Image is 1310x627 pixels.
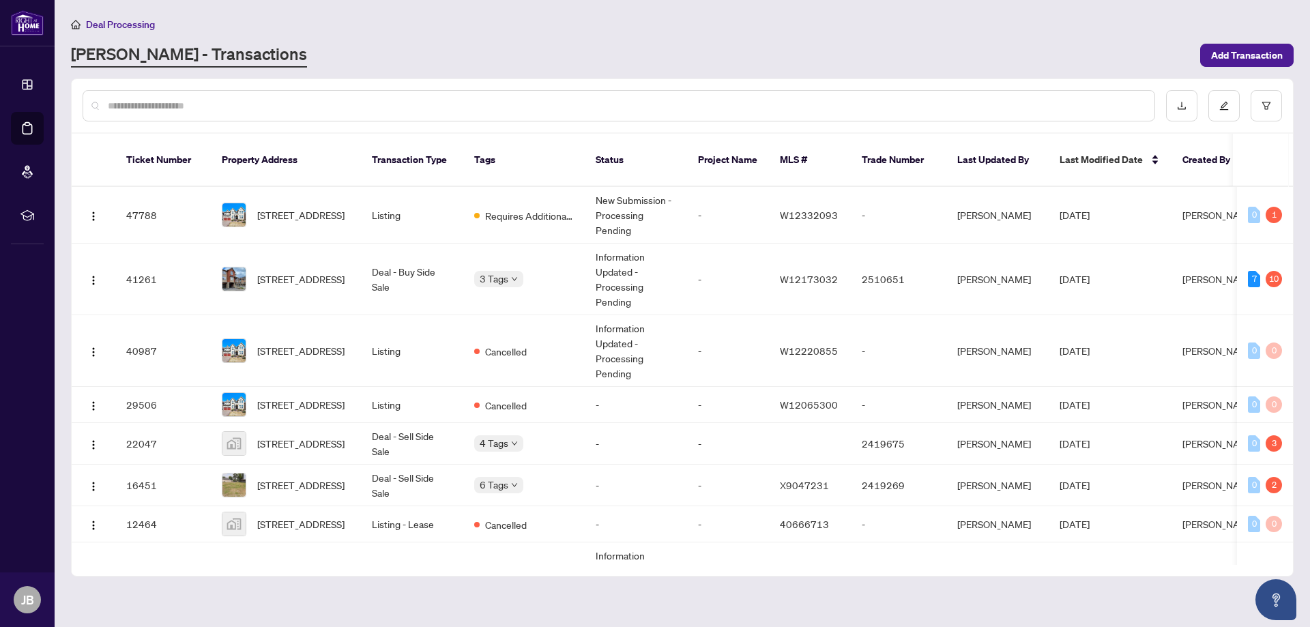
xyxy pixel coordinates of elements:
[257,436,345,451] span: [STREET_ADDRESS]
[780,209,838,221] span: W12332093
[851,187,946,244] td: -
[1060,518,1090,530] span: [DATE]
[222,512,246,536] img: thumbnail-img
[88,211,99,222] img: Logo
[115,315,211,387] td: 40987
[257,478,345,493] span: [STREET_ADDRESS]
[851,423,946,465] td: 2419675
[88,439,99,450] img: Logo
[851,465,946,506] td: 2419269
[115,465,211,506] td: 16451
[780,345,838,357] span: W12220855
[222,339,246,362] img: thumbnail-img
[1266,207,1282,223] div: 1
[1060,273,1090,285] span: [DATE]
[211,134,361,187] th: Property Address
[687,134,769,187] th: Project Name
[1182,209,1256,221] span: [PERSON_NAME]
[1248,271,1260,287] div: 7
[687,244,769,315] td: -
[1060,479,1090,491] span: [DATE]
[585,506,687,542] td: -
[463,134,585,187] th: Tags
[1266,271,1282,287] div: 10
[946,187,1049,244] td: [PERSON_NAME]
[946,506,1049,542] td: [PERSON_NAME]
[851,506,946,542] td: -
[361,506,463,542] td: Listing - Lease
[1248,516,1260,532] div: 0
[257,563,350,593] span: [STREET_ADDRESS][PERSON_NAME]
[687,542,769,614] td: -
[83,268,104,290] button: Logo
[1182,437,1256,450] span: [PERSON_NAME]
[946,465,1049,506] td: [PERSON_NAME]
[1266,477,1282,493] div: 2
[88,275,99,286] img: Logo
[88,481,99,492] img: Logo
[1248,477,1260,493] div: 0
[1219,101,1229,111] span: edit
[1248,342,1260,359] div: 0
[1182,479,1256,491] span: [PERSON_NAME]
[485,517,527,532] span: Cancelled
[1211,44,1283,66] span: Add Transaction
[11,10,44,35] img: logo
[1182,398,1256,411] span: [PERSON_NAME]
[1200,44,1294,67] button: Add Transaction
[361,542,463,614] td: Deal - Sell Side Sale
[257,516,345,531] span: [STREET_ADDRESS]
[585,187,687,244] td: New Submission - Processing Pending
[361,465,463,506] td: Deal - Sell Side Sale
[585,244,687,315] td: Information Updated - Processing Pending
[1060,398,1090,411] span: [DATE]
[687,506,769,542] td: -
[687,187,769,244] td: -
[687,387,769,423] td: -
[361,423,463,465] td: Deal - Sell Side Sale
[83,340,104,362] button: Logo
[511,276,518,282] span: down
[946,134,1049,187] th: Last Updated By
[1266,435,1282,452] div: 3
[1182,345,1256,357] span: [PERSON_NAME]
[257,397,345,412] span: [STREET_ADDRESS]
[946,423,1049,465] td: [PERSON_NAME]
[480,435,508,451] span: 4 Tags
[222,473,246,497] img: thumbnail-img
[88,520,99,531] img: Logo
[86,18,155,31] span: Deal Processing
[585,465,687,506] td: -
[851,315,946,387] td: -
[585,134,687,187] th: Status
[257,207,345,222] span: [STREET_ADDRESS]
[361,387,463,423] td: Listing
[83,204,104,226] button: Logo
[851,134,946,187] th: Trade Number
[1248,396,1260,413] div: 0
[1262,101,1271,111] span: filter
[1060,152,1143,167] span: Last Modified Date
[511,440,518,447] span: down
[115,542,211,614] td: 11816
[1255,579,1296,620] button: Open asap
[222,203,246,227] img: thumbnail-img
[115,506,211,542] td: 12464
[88,347,99,358] img: Logo
[361,134,463,187] th: Transaction Type
[480,271,508,287] span: 3 Tags
[71,43,307,68] a: [PERSON_NAME] - Transactions
[585,387,687,423] td: -
[485,208,574,223] span: Requires Additional Docs
[257,343,345,358] span: [STREET_ADDRESS]
[1266,516,1282,532] div: 0
[1177,101,1187,111] span: download
[1182,518,1256,530] span: [PERSON_NAME]
[851,542,946,614] td: 2416082
[1208,90,1240,121] button: edit
[946,315,1049,387] td: [PERSON_NAME]
[83,513,104,535] button: Logo
[585,542,687,614] td: Information Updated - Processing Pending
[585,423,687,465] td: -
[83,394,104,415] button: Logo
